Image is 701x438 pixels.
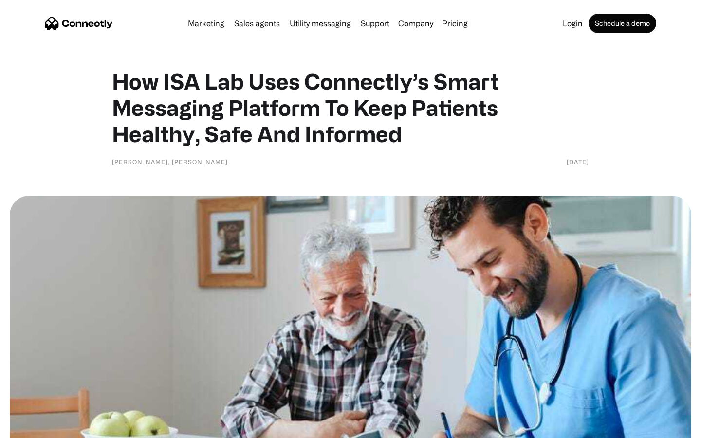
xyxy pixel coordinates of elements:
[357,19,393,27] a: Support
[398,17,433,30] div: Company
[567,157,589,166] div: [DATE]
[184,19,228,27] a: Marketing
[438,19,472,27] a: Pricing
[112,157,228,166] div: [PERSON_NAME], [PERSON_NAME]
[589,14,656,33] a: Schedule a demo
[19,421,58,435] ul: Language list
[286,19,355,27] a: Utility messaging
[559,19,587,27] a: Login
[10,421,58,435] aside: Language selected: English
[230,19,284,27] a: Sales agents
[112,68,589,147] h1: How ISA Lab Uses Connectly’s Smart Messaging Platform To Keep Patients Healthy, Safe And Informed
